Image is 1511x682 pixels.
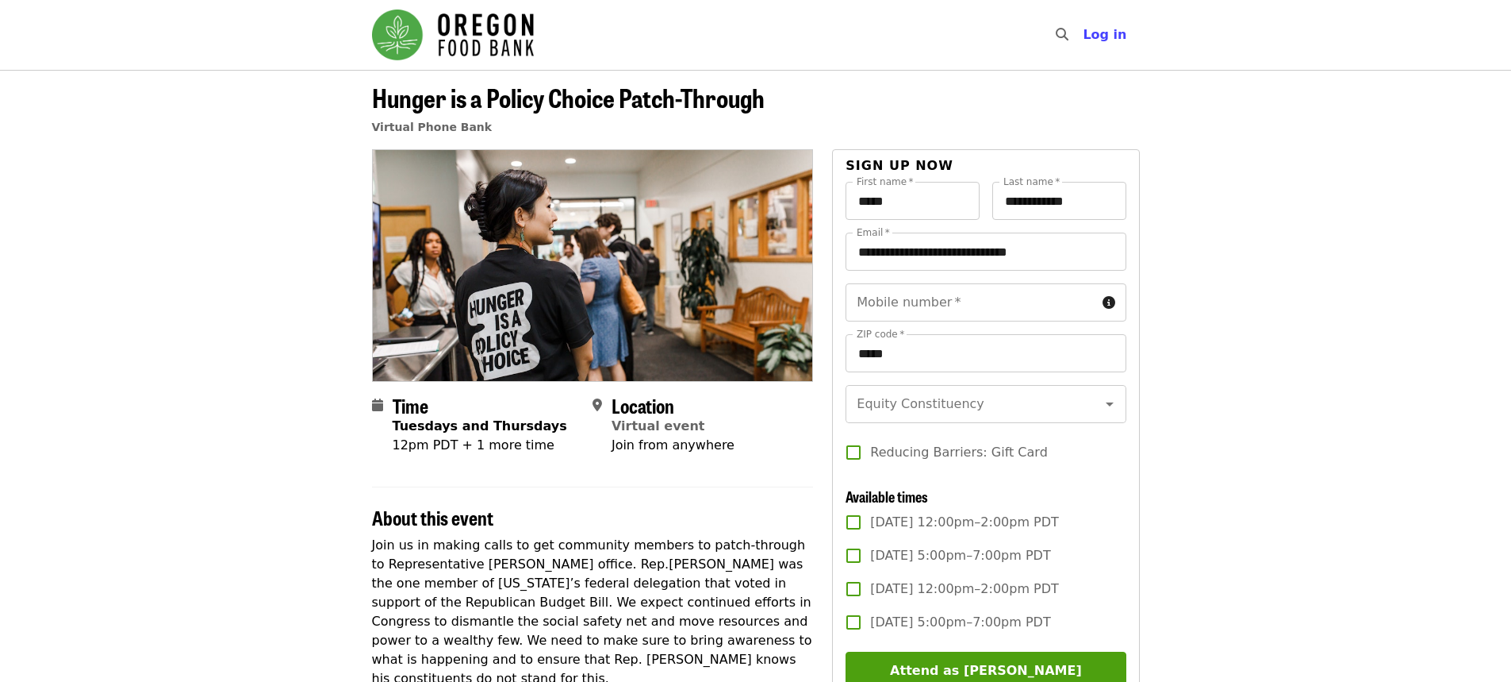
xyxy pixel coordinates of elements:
input: ZIP code [846,334,1126,372]
span: Reducing Barriers: Gift Card [870,443,1047,462]
label: ZIP code [857,329,904,339]
button: Log in [1070,19,1139,51]
a: Virtual Phone Bank [372,121,493,133]
span: Location [612,391,674,419]
img: Oregon Food Bank - Home [372,10,534,60]
span: Available times [846,486,928,507]
span: Time [393,391,428,419]
span: Hunger is a Policy Choice Patch-Through [372,79,765,116]
span: About this event [372,503,493,531]
i: search icon [1056,27,1068,42]
i: circle-info icon [1103,295,1115,310]
i: calendar icon [372,398,383,413]
input: Email [846,233,1126,271]
a: Virtual event [612,418,705,433]
label: Email [857,228,890,237]
input: Last name [992,182,1126,220]
span: [DATE] 12:00pm–2:00pm PDT [870,580,1059,599]
strong: Tuesdays and Thursdays [393,418,567,433]
span: [DATE] 12:00pm–2:00pm PDT [870,513,1059,532]
label: First name [857,177,914,187]
span: [DATE] 5:00pm–7:00pm PDT [870,546,1050,565]
label: Last name [1003,177,1060,187]
i: map-marker-alt icon [593,398,602,413]
input: First name [846,182,980,220]
input: Search [1078,16,1091,54]
div: 12pm PDT + 1 more time [393,436,567,455]
button: Open [1099,393,1121,415]
img: Hunger is a Policy Choice Patch-Through organized by Oregon Food Bank [373,150,813,380]
span: [DATE] 5:00pm–7:00pm PDT [870,613,1050,632]
span: Join from anywhere [612,437,734,453]
span: Sign up now [846,158,953,173]
input: Mobile number [846,283,1095,322]
span: Log in [1083,27,1126,42]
